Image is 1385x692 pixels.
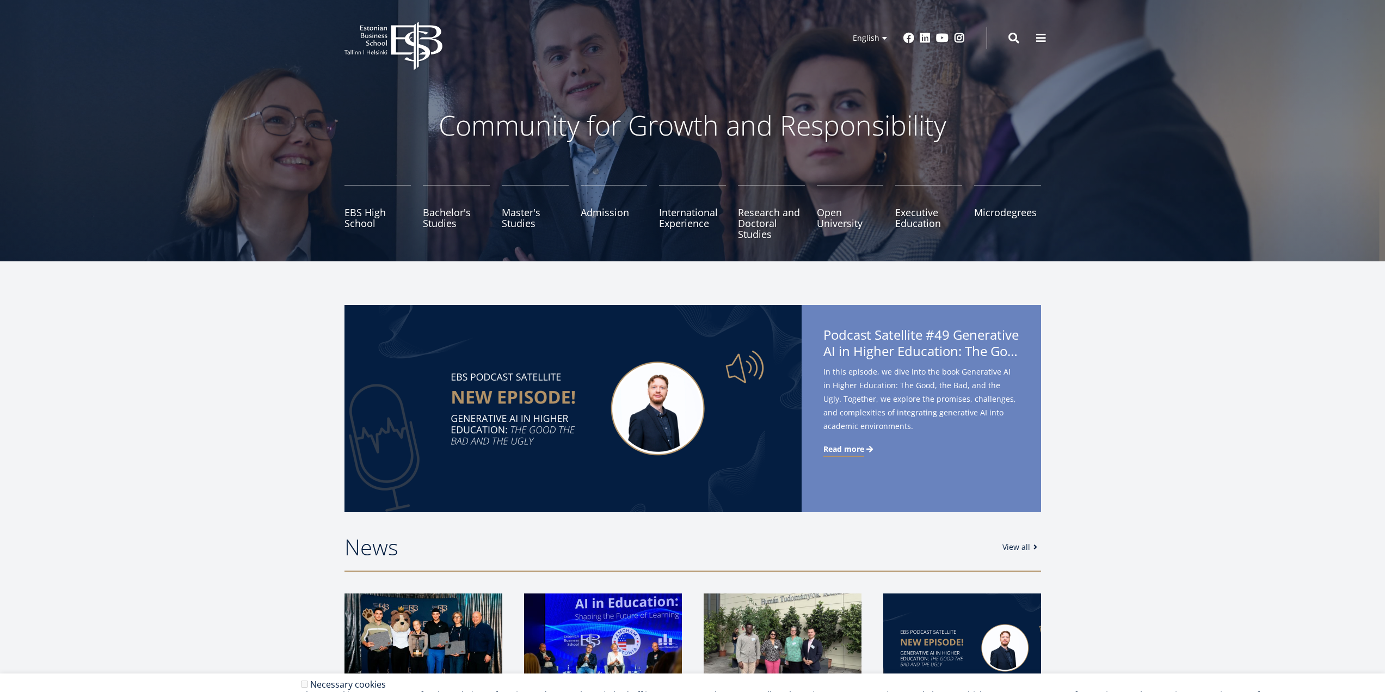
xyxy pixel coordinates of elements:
[738,185,805,240] a: Research and Doctoral Studies
[936,33,949,44] a: Youtube
[659,185,726,240] a: International Experience
[823,444,875,455] a: Read more
[581,185,648,240] a: Admission
[344,534,992,561] h2: News
[823,343,1019,359] span: AI in Higher Education: The Good, the Bad, and the Ugly
[344,185,411,240] a: EBS High School
[895,185,962,240] a: Executive Education
[954,33,965,44] a: Instagram
[404,109,981,142] p: Community for Growth and Responsibility
[903,33,914,44] a: Facebook
[423,185,490,240] a: Bachelor's Studies
[502,185,569,240] a: Master's Studies
[823,327,1019,363] span: Podcast Satellite #49 Generative
[920,33,931,44] a: Linkedin
[974,185,1041,240] a: Microdegrees
[823,444,864,455] span: Read more
[344,305,802,512] img: Satellite #49
[310,678,386,690] label: Necessary cookies
[817,185,884,240] a: Open University
[1002,542,1041,553] a: View all
[823,365,1019,433] span: In this episode, we dive into the book Generative AI in Higher Education: The Good, the Bad, and ...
